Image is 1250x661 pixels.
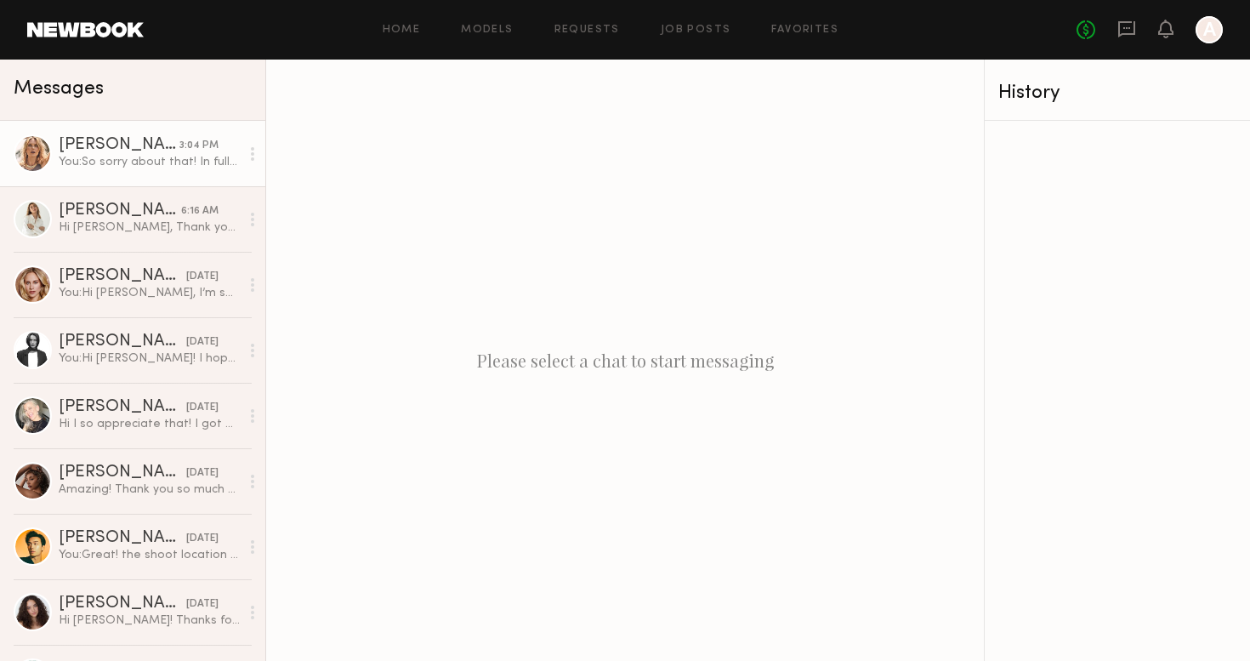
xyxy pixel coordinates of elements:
div: You: Hi [PERSON_NAME], I’m so sorry, but unfortunately we are going to have to cancel the contrac... [59,285,240,301]
div: Hi [PERSON_NAME], Thank you for the message! Noted and will see you [DATE] [59,219,240,236]
div: You: So sorry about that! In full transparency, I am hoping to cancel the contract for a full ref... [59,154,240,170]
div: [PERSON_NAME] [59,333,186,350]
div: [DATE] [186,334,219,350]
a: Job Posts [661,25,731,36]
div: [DATE] [186,465,219,482]
a: Favorites [771,25,838,36]
div: Hi [PERSON_NAME]! Thanks for reaching out, I am currently available :) [59,613,240,629]
div: You: Hi [PERSON_NAME]! I hope you're well! Checking in to see if you're still open and available ... [59,350,240,367]
a: Home [383,25,421,36]
div: [PERSON_NAME] [59,202,181,219]
div: Amazing! Thank you so much - looking forward to working with you guys! I’ll follow up if I have a... [59,482,240,498]
a: Models [461,25,513,36]
div: 6:16 AM [181,203,219,219]
div: [DATE] [186,400,219,416]
div: [PERSON_NAME] [59,137,179,154]
div: [PERSON_NAME] [59,268,186,285]
div: [PERSON_NAME] [59,530,186,547]
div: [PERSON_NAME] [59,595,186,613]
a: Requests [554,25,620,36]
a: A [1196,16,1223,43]
div: [DATE] [186,596,219,613]
span: Messages [14,79,104,99]
div: [PERSON_NAME] [59,399,186,416]
div: [DATE] [186,269,219,285]
div: [PERSON_NAME] [59,464,186,482]
div: [DATE] [186,531,219,547]
div: You: Great! the shoot location is located: [STREET_ADDRESS] [59,547,240,563]
div: History [998,83,1236,103]
div: Hi I so appreciate that! I got booked for something else that day :-( if you change the day or do... [59,416,240,432]
div: 3:04 PM [179,138,219,154]
div: Please select a chat to start messaging [266,60,984,661]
